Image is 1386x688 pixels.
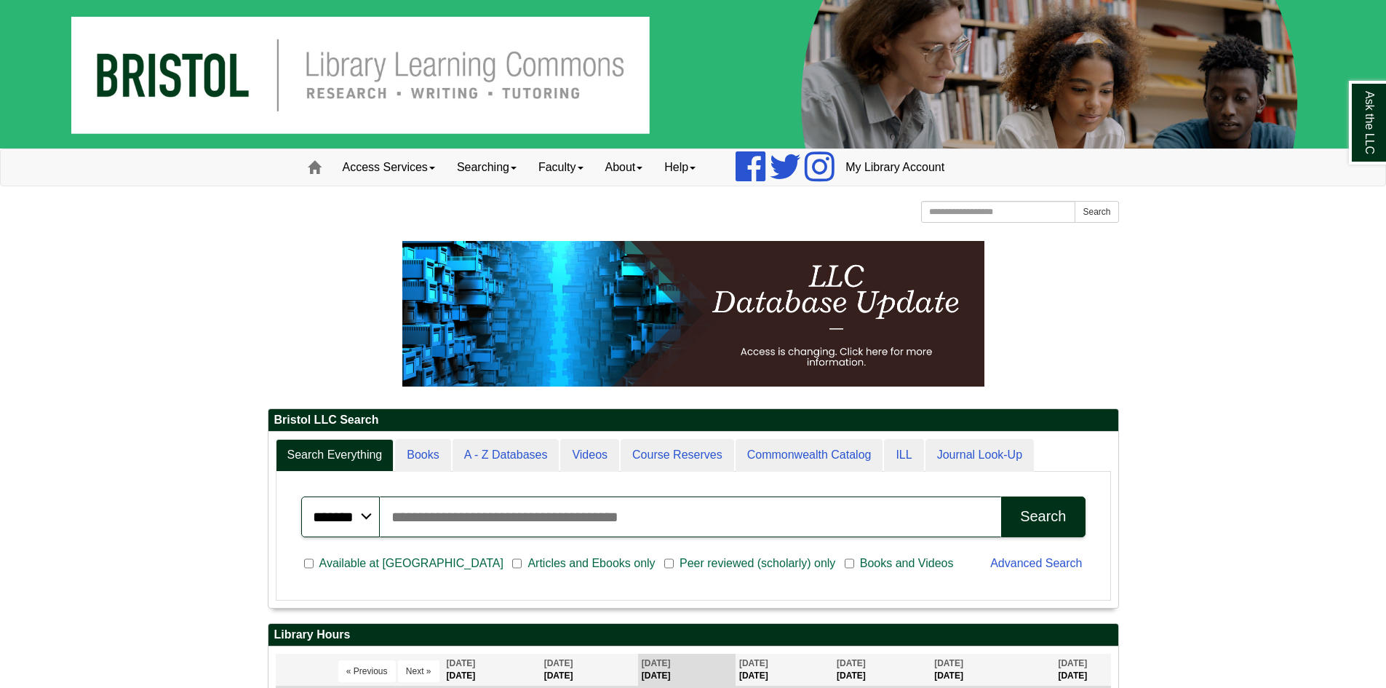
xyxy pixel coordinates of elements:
[854,555,960,572] span: Books and Videos
[447,658,476,668] span: [DATE]
[276,439,394,472] a: Search Everything
[544,658,573,668] span: [DATE]
[1075,201,1118,223] button: Search
[674,555,841,572] span: Peer reviewed (scholarly) only
[314,555,509,572] span: Available at [GEOGRAPHIC_DATA]
[527,149,594,186] a: Faculty
[402,241,984,387] img: HTML tutorial
[931,654,1054,687] th: [DATE]
[453,439,559,472] a: A - Z Databases
[736,654,833,687] th: [DATE]
[332,149,446,186] a: Access Services
[739,658,768,668] span: [DATE]
[884,439,923,472] a: ILL
[990,557,1082,569] a: Advanced Search
[446,149,527,186] a: Searching
[594,149,654,186] a: About
[664,557,674,570] input: Peer reviewed (scholarly) only
[560,439,619,472] a: Videos
[268,624,1118,647] h2: Library Hours
[1058,658,1087,668] span: [DATE]
[338,660,396,682] button: « Previous
[833,654,931,687] th: [DATE]
[522,555,661,572] span: Articles and Ebooks only
[1054,654,1110,687] th: [DATE]
[268,409,1118,432] h2: Bristol LLC Search
[934,658,963,668] span: [DATE]
[925,439,1034,472] a: Journal Look-Up
[1001,497,1085,537] button: Search
[837,658,866,668] span: [DATE]
[304,557,314,570] input: Available at [GEOGRAPHIC_DATA]
[512,557,522,570] input: Articles and Ebooks only
[653,149,706,186] a: Help
[642,658,671,668] span: [DATE]
[621,439,734,472] a: Course Reserves
[845,557,854,570] input: Books and Videos
[1020,508,1066,525] div: Search
[736,439,883,472] a: Commonwealth Catalog
[638,654,736,687] th: [DATE]
[835,149,955,186] a: My Library Account
[443,654,541,687] th: [DATE]
[398,660,439,682] button: Next »
[541,654,638,687] th: [DATE]
[395,439,450,472] a: Books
